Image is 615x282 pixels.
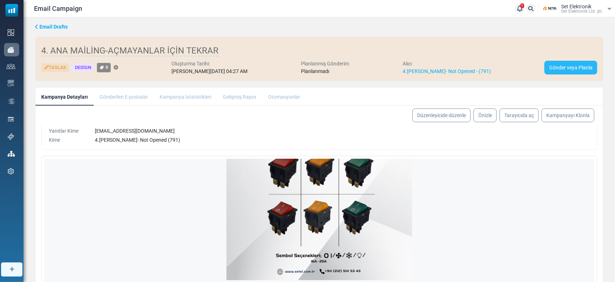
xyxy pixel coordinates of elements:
div: Alıcı [403,60,491,68]
a: User Logo Set Elektronik Set Elektronik Ltd. şti. [541,3,611,14]
span: translation missing: tr.ms_sidebar.email_drafts [39,24,68,30]
div: Planlanmış Gönderim [301,60,349,68]
span: Set Elektronik Ltd. şti. [561,9,603,13]
p: [PHONE_NUMBER] [183,157,378,164]
table: divider [172,128,378,129]
span: Email Campaign [34,4,82,13]
a: Düzenleyicide düzenle [412,108,471,122]
p: -- [183,143,378,150]
img: email-templates-icon.svg [8,80,14,86]
img: workflow.svg [8,97,16,106]
a: 1 [515,4,525,13]
img: campaigns-icon-active.png [8,47,14,53]
p: Best Regards [183,136,378,143]
p: [PERSON_NAME] [183,150,378,157]
img: mailsoftly_icon_blue_white.svg [5,4,18,17]
img: contacts-icon.svg [7,64,15,69]
div: Taslak [41,63,69,72]
div: Kime [49,136,86,144]
a: [EMAIL_ADDRESS][DOMAIN_NAME] [183,164,281,170]
div: [EMAIL_ADDRESS][DOMAIN_NAME] [95,127,590,135]
a: 4.[PERSON_NAME]- Not Opened - (791) [403,68,491,74]
span: Planlanmadı [301,68,329,74]
span: 0 [106,65,108,70]
img: settings-icon.svg [8,168,14,175]
img: support-icon.svg [8,133,14,140]
a: Email Drafts [35,23,68,31]
div: Yanıtlar Kime [49,127,86,135]
p: [DOMAIN_NAME] [183,171,378,178]
div: Oluşturma Tarihi: [172,60,248,68]
img: landing_pages.svg [8,116,14,123]
div: Design [72,63,94,72]
a: Kampanyayı Klonla [542,108,594,122]
a: Kampanya Detayları [35,87,94,106]
a: Önizle [474,108,497,122]
a: Tarayıcıda aç [500,108,539,122]
span: Set Elektronik [561,4,591,9]
img: dashboard-icon.svg [8,29,14,36]
a: Gönder veya Planla [544,61,597,74]
span: 4.[PERSON_NAME]- Not Opened (791) [95,137,181,143]
span: 1 [521,3,525,8]
a: 0 [97,63,111,72]
span: 4. ANA MAİLİNG-AÇMAYANLAR İÇİN TEKRAR [41,46,219,56]
a: Etiket Ekle [114,65,118,70]
div: [PERSON_NAME][DATE] 04:27 AM [172,68,248,75]
img: User Logo [541,3,559,14]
